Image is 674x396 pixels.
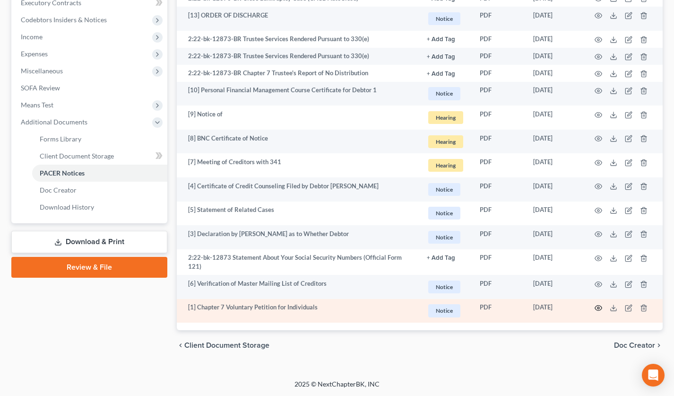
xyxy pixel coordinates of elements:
[526,249,583,275] td: [DATE]
[427,229,465,245] a: Notice
[40,203,94,211] span: Download History
[177,106,420,130] td: [9] Notice of
[428,135,463,148] span: Hearing
[21,16,107,24] span: Codebtors Insiders & Notices
[427,35,465,44] a: + Add Tag
[427,205,465,221] a: Notice
[428,111,463,124] span: Hearing
[177,31,420,48] td: 2:22-bk-12873-BR Trustee Services Rendered Pursuant to 330(e)
[177,249,420,275] td: 2:22-bk-12873 Statement About Your Social Security Numbers (Official Form 121)
[427,255,455,261] button: + Add Tag
[526,202,583,226] td: [DATE]
[472,130,526,154] td: PDF
[177,7,420,31] td: [13] ORDER OF DISCHARGE
[177,225,420,249] td: [3] Declaration by [PERSON_NAME] as to Whether Debtor
[40,169,85,177] span: PACER Notices
[32,182,167,199] a: Doc Creator
[184,342,269,349] span: Client Document Storage
[472,249,526,275] td: PDF
[427,36,455,43] button: + Add Tag
[40,135,81,143] span: Forms Library
[428,159,463,172] span: Hearing
[428,207,460,220] span: Notice
[526,153,583,177] td: [DATE]
[427,182,465,197] a: Notice
[526,48,583,65] td: [DATE]
[177,153,420,177] td: [7] Meeting of Creditors with 341
[427,69,465,78] a: + Add Tag
[427,253,465,262] a: + Add Tag
[472,7,526,31] td: PDF
[472,225,526,249] td: PDF
[526,275,583,299] td: [DATE]
[21,50,48,58] span: Expenses
[428,281,460,293] span: Notice
[177,82,420,106] td: [10] Personal Financial Management Course Certificate for Debtor 1
[21,67,63,75] span: Miscellaneous
[11,231,167,253] a: Download & Print
[526,31,583,48] td: [DATE]
[21,101,53,109] span: Means Test
[526,7,583,31] td: [DATE]
[427,279,465,295] a: Notice
[472,177,526,202] td: PDF
[40,186,77,194] span: Doc Creator
[526,177,583,202] td: [DATE]
[427,54,455,60] button: + Add Tag
[21,84,60,92] span: SOFA Review
[427,303,465,318] a: Notice
[472,106,526,130] td: PDF
[428,304,460,317] span: Notice
[177,177,420,202] td: [4] Certificate of Credit Counseling Filed by Debtor [PERSON_NAME]
[11,257,167,278] a: Review & File
[526,130,583,154] td: [DATE]
[427,134,465,150] a: Hearing
[472,31,526,48] td: PDF
[177,202,420,226] td: [5] Statement of Related Cases
[177,130,420,154] td: [8] BNC Certificate of Notice
[614,342,655,349] span: Doc Creator
[655,342,663,349] i: chevron_right
[177,299,420,323] td: [1] Chapter 7 Voluntary Petition for Individuals
[642,364,665,387] div: Open Intercom Messenger
[526,225,583,249] td: [DATE]
[526,106,583,130] td: [DATE]
[472,65,526,82] td: PDF
[427,71,455,77] button: + Add Tag
[21,33,43,41] span: Income
[32,148,167,165] a: Client Document Storage
[427,110,465,125] a: Hearing
[427,86,465,101] a: Notice
[472,275,526,299] td: PDF
[32,131,167,148] a: Forms Library
[428,12,460,25] span: Notice
[526,299,583,323] td: [DATE]
[40,152,114,160] span: Client Document Storage
[428,231,460,244] span: Notice
[427,11,465,26] a: Notice
[177,342,269,349] button: chevron_left Client Document Storage
[13,79,167,97] a: SOFA Review
[472,299,526,323] td: PDF
[472,82,526,106] td: PDF
[177,65,420,82] td: 2:22-bk-12873-BR Chapter 7 Trustee's Report of No Distribution
[428,87,460,100] span: Notice
[21,118,87,126] span: Additional Documents
[177,342,184,349] i: chevron_left
[526,65,583,82] td: [DATE]
[614,342,663,349] button: Doc Creator chevron_right
[526,82,583,106] td: [DATE]
[32,199,167,216] a: Download History
[427,158,465,173] a: Hearing
[472,48,526,65] td: PDF
[472,153,526,177] td: PDF
[428,183,460,196] span: Notice
[32,165,167,182] a: PACER Notices
[427,52,465,61] a: + Add Tag
[472,202,526,226] td: PDF
[177,48,420,65] td: 2:22-bk-12873-BR Trustee Services Rendered Pursuant to 330(e)
[177,275,420,299] td: [6] Verification of Master Mailing List of Creditors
